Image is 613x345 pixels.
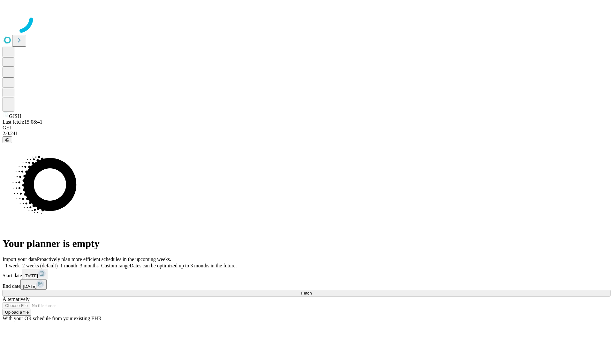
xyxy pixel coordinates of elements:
[3,125,610,131] div: GEI
[3,279,610,290] div: End date
[101,263,130,268] span: Custom range
[80,263,99,268] span: 3 months
[5,137,10,142] span: @
[3,296,29,302] span: Alternatively
[22,263,58,268] span: 2 weeks (default)
[60,263,77,268] span: 1 month
[20,279,47,290] button: [DATE]
[301,291,312,295] span: Fetch
[37,257,171,262] span: Proactively plan more efficient schedules in the upcoming weeks.
[25,273,38,278] span: [DATE]
[5,263,20,268] span: 1 week
[22,269,48,279] button: [DATE]
[3,316,102,321] span: With your OR schedule from your existing EHR
[3,131,610,136] div: 2.0.241
[3,309,31,316] button: Upload a file
[130,263,237,268] span: Dates can be optimized up to 3 months in the future.
[3,257,37,262] span: Import your data
[23,284,36,289] span: [DATE]
[9,113,21,119] span: GJSH
[3,136,12,143] button: @
[3,269,610,279] div: Start date
[3,290,610,296] button: Fetch
[3,119,42,125] span: Last fetch: 15:08:41
[3,238,610,249] h1: Your planner is empty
